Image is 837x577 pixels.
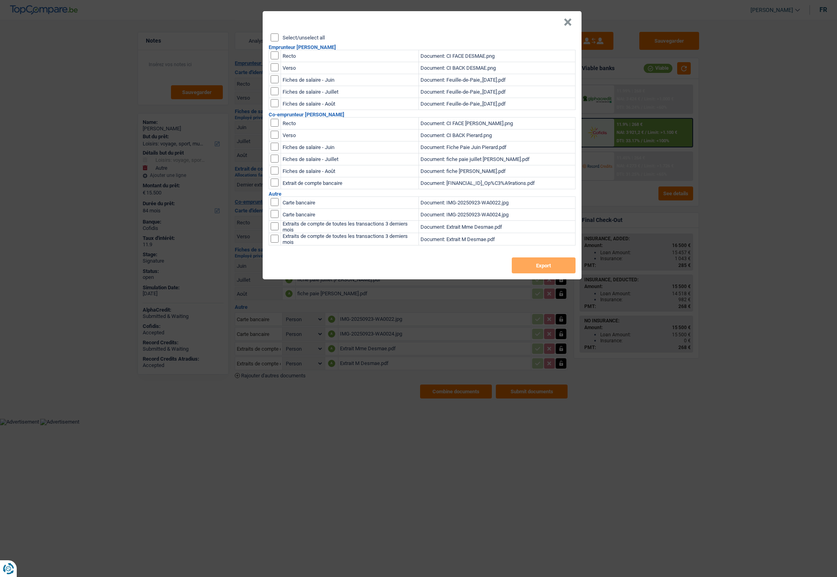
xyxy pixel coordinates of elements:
h2: Emprunteur [PERSON_NAME] [269,45,576,50]
td: Extrait de compte bancaire [281,177,418,189]
td: Document: CI BACK Pierard.png [418,130,575,141]
td: Recto [281,118,418,130]
td: Document: Extrait Mme Desmae.pdf [418,221,575,233]
td: Document: [FINANCIAL_ID]_Op%C3%A9rations.pdf [418,177,575,189]
td: Carte bancaire [281,209,418,221]
td: Document: CI FACE DESMAE.png [418,50,575,62]
button: Export [512,257,576,273]
label: Select/unselect all [283,35,325,40]
h2: Co-emprunteur [PERSON_NAME] [269,112,576,117]
td: Fiches de salaire - Juillet [281,153,418,165]
td: Extraits de compte de toutes les transactions 3 derniers mois [281,221,418,233]
td: Carte bancaire [281,197,418,209]
td: Extraits de compte de toutes les transactions 3 derniers mois [281,233,418,245]
td: Fiches de salaire - Août [281,98,418,110]
td: Recto [281,50,418,62]
button: Close [564,18,572,26]
td: Document: CI FACE [PERSON_NAME].png [418,118,575,130]
td: Document: fiche paie juillet [PERSON_NAME].pdf [418,153,575,165]
td: Document: Feuille-de-Paie_[DATE].pdf [418,74,575,86]
td: Fiches de salaire - Juin [281,74,418,86]
td: Document: IMG-20250923-WA0024.jpg [418,209,575,221]
h2: Autre [269,191,576,196]
td: Fiches de salaire - Juillet [281,86,418,98]
td: Document: IMG-20250923-WA0022.jpg [418,197,575,209]
td: Document: Feuille-de-Paie_[DATE].pdf [418,86,575,98]
td: Document: Extrait M Desmae.pdf [418,233,575,245]
td: Fiches de salaire - Juin [281,141,418,153]
td: Document: CI BACK DESMAE.png [418,62,575,74]
td: Fiches de salaire - Août [281,165,418,177]
td: Document: Feuille-de-Paie_[DATE].pdf [418,98,575,110]
td: Verso [281,130,418,141]
td: Document: Fiche Paie Juin Pierard.pdf [418,141,575,153]
td: Verso [281,62,418,74]
td: Document: fiche [PERSON_NAME].pdf [418,165,575,177]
